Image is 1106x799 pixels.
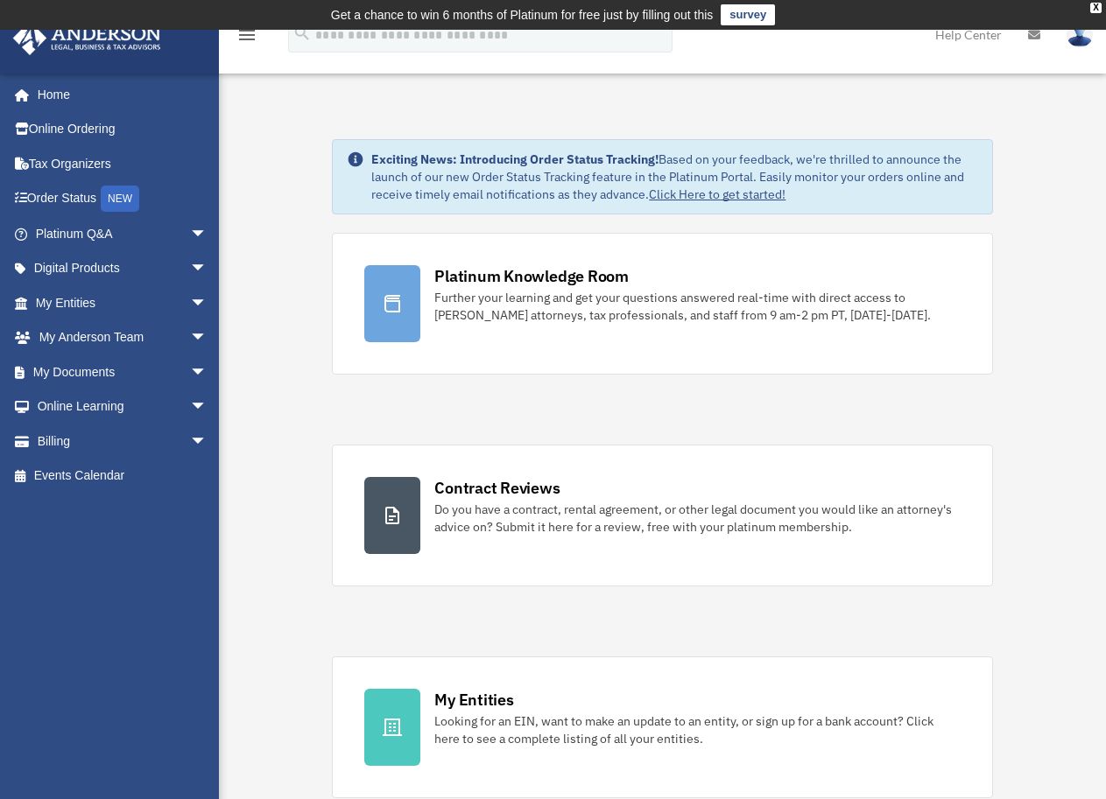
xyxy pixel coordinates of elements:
img: Anderson Advisors Platinum Portal [8,21,166,55]
span: arrow_drop_down [190,251,225,287]
a: menu [236,31,257,46]
a: Events Calendar [12,459,234,494]
a: Order StatusNEW [12,181,234,217]
a: My Entities Looking for an EIN, want to make an update to an entity, or sign up for a bank accoun... [332,656,992,798]
a: Platinum Q&Aarrow_drop_down [12,216,234,251]
a: Online Learningarrow_drop_down [12,389,234,424]
span: arrow_drop_down [190,320,225,356]
div: Contract Reviews [434,477,560,499]
a: survey [721,4,775,25]
img: User Pic [1067,22,1093,47]
div: Do you have a contract, rental agreement, or other legal document you would like an attorney's ad... [434,501,960,536]
i: search [292,24,312,43]
div: My Entities [434,689,513,711]
a: Platinum Knowledge Room Further your learning and get your questions answered real-time with dire... [332,233,992,375]
a: Contract Reviews Do you have a contract, rental agreement, or other legal document you would like... [332,445,992,586]
div: Based on your feedback, we're thrilled to announce the launch of our new Order Status Tracking fe... [371,151,977,203]
a: My Documentsarrow_drop_down [12,354,234,389]
div: Platinum Knowledge Room [434,265,629,287]
i: menu [236,25,257,46]
span: arrow_drop_down [190,424,225,459]
a: Online Ordering [12,112,234,147]
a: Digital Productsarrow_drop_down [12,251,234,286]
a: My Anderson Teamarrow_drop_down [12,320,234,355]
span: arrow_drop_down [190,354,225,390]
div: NEW [101,186,139,212]
a: Home [12,77,225,112]
div: close [1090,3,1102,13]
a: Click Here to get started! [649,186,785,202]
div: Get a chance to win 6 months of Platinum for free just by filling out this [331,4,714,25]
strong: Exciting News: Introducing Order Status Tracking! [371,151,659,167]
div: Further your learning and get your questions answered real-time with direct access to [PERSON_NAM... [434,289,960,324]
a: Billingarrow_drop_down [12,424,234,459]
div: Looking for an EIN, want to make an update to an entity, or sign up for a bank account? Click her... [434,712,960,747]
span: arrow_drop_down [190,285,225,321]
span: arrow_drop_down [190,389,225,425]
a: My Entitiesarrow_drop_down [12,285,234,320]
span: arrow_drop_down [190,216,225,252]
a: Tax Organizers [12,146,234,181]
